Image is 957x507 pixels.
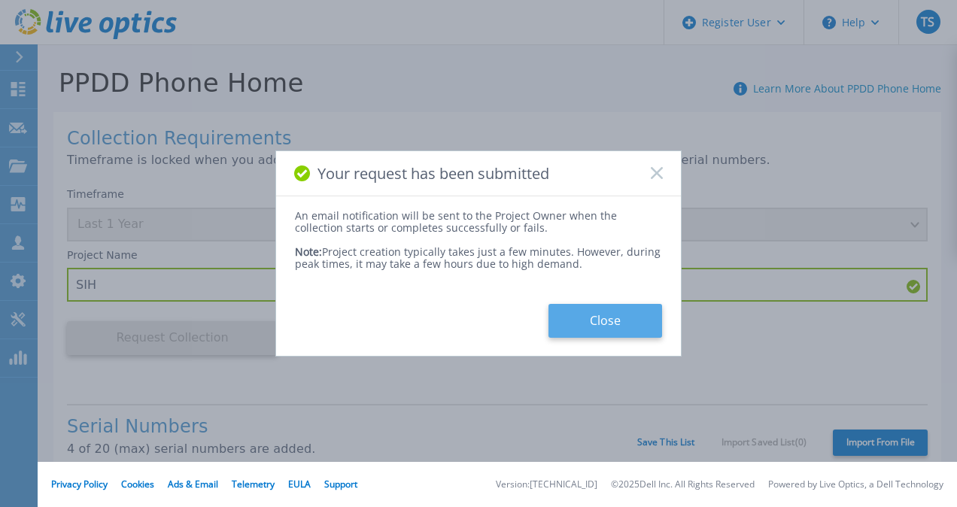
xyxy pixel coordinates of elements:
a: EULA [288,478,311,490]
button: Close [548,304,662,338]
a: Telemetry [232,478,275,490]
li: © 2025 Dell Inc. All Rights Reserved [611,480,755,490]
span: Note: [295,244,322,259]
div: An email notification will be sent to the Project Owner when the collection starts or completes s... [295,210,662,234]
a: Privacy Policy [51,478,108,490]
li: Version: [TECHNICAL_ID] [496,480,597,490]
a: Cookies [121,478,154,490]
a: Support [324,478,357,490]
li: Powered by Live Optics, a Dell Technology [768,480,943,490]
span: Your request has been submitted [317,165,549,182]
a: Ads & Email [168,478,218,490]
div: Project creation typically takes just a few minutes. However, during peak times, it may take a fe... [295,234,662,270]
